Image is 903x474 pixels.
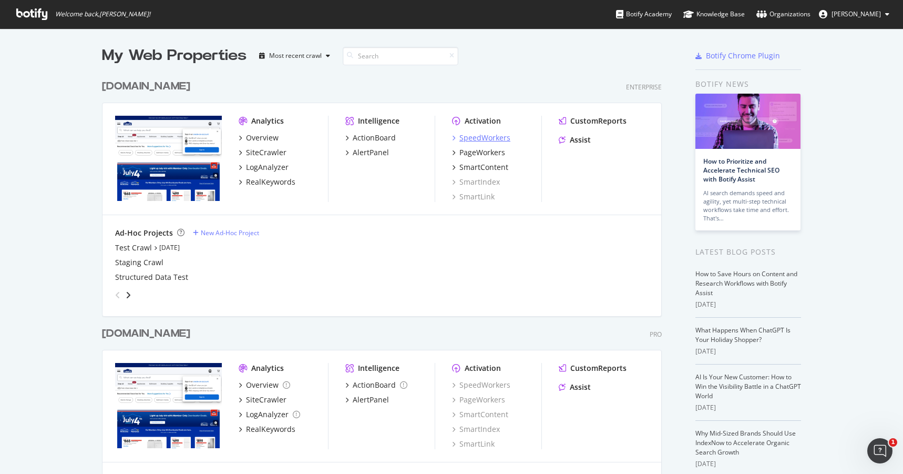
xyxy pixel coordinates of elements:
[570,382,591,392] div: Assist
[115,363,222,448] img: www.lowessecondary.com
[695,51,780,61] a: Botify Chrome Plugin
[867,438,892,463] iframe: Intercom live chat
[695,246,801,258] div: Latest Blog Posts
[452,439,495,449] a: SmartLink
[115,116,222,201] img: www.lowes.com
[193,228,259,237] a: New Ad-Hoc Project
[239,147,286,158] a: SiteCrawler
[55,10,150,18] span: Welcome back, [PERSON_NAME] !
[570,116,627,126] div: CustomReports
[358,116,399,126] div: Intelligence
[353,395,389,405] div: AlertPanel
[452,147,505,158] a: PageWorkers
[695,403,801,412] div: [DATE]
[115,257,163,268] a: Staging Crawl
[459,147,505,158] div: PageWorkers
[102,79,190,94] div: [DOMAIN_NAME]
[246,162,289,173] div: LogAnalyzer
[695,78,801,90] div: Botify news
[239,409,300,420] a: LogAnalyzer
[559,363,627,374] a: CustomReports
[465,116,501,126] div: Activation
[452,380,510,390] a: SpeedWorkers
[695,347,801,356] div: [DATE]
[756,9,810,19] div: Organizations
[345,147,389,158] a: AlertPanel
[559,135,591,145] a: Assist
[695,326,791,344] a: What Happens When ChatGPT Is Your Holiday Shopper?
[559,382,591,392] a: Assist
[452,177,500,187] a: SmartIndex
[102,326,194,341] a: [DOMAIN_NAME]
[570,135,591,145] div: Assist
[246,424,295,435] div: RealKeywords
[239,380,290,390] a: Overview
[239,162,289,173] a: LogAnalyzer
[269,53,322,59] div: Most recent crawl
[452,395,505,405] a: PageWorkers
[706,51,780,61] div: Botify Chrome Plugin
[125,290,132,300] div: angle-right
[832,9,881,18] span: Vinayak Raichur
[102,79,194,94] a: [DOMAIN_NAME]
[246,380,279,390] div: Overview
[353,133,396,143] div: ActionBoard
[111,287,125,304] div: angle-left
[159,243,180,252] a: [DATE]
[616,9,672,19] div: Botify Academy
[251,116,284,126] div: Analytics
[452,424,500,435] a: SmartIndex
[459,162,508,173] div: SmartContent
[345,380,407,390] a: ActionBoard
[115,272,188,283] a: Structured Data Test
[452,191,495,202] a: SmartLink
[695,372,801,400] a: AI Is Your New Customer: How to Win the Visibility Battle in a ChatGPT World
[703,189,793,223] div: AI search demands speed and agility, yet multi-step technical workflows take time and effort. Tha...
[452,409,508,420] a: SmartContent
[353,147,389,158] div: AlertPanel
[889,438,897,447] span: 1
[465,363,501,374] div: Activation
[695,269,797,297] a: How to Save Hours on Content and Research Workflows with Botify Assist
[246,133,279,143] div: Overview
[246,177,295,187] div: RealKeywords
[683,9,745,19] div: Knowledge Base
[650,330,662,339] div: Pro
[246,147,286,158] div: SiteCrawler
[452,162,508,173] a: SmartContent
[102,45,247,66] div: My Web Properties
[201,228,259,237] div: New Ad-Hoc Project
[703,157,779,184] a: How to Prioritize and Accelerate Technical SEO with Botify Assist
[345,395,389,405] a: AlertPanel
[695,300,801,309] div: [DATE]
[570,363,627,374] div: CustomReports
[695,429,796,457] a: Why Mid-Sized Brands Should Use IndexNow to Accelerate Organic Search Growth
[345,133,396,143] a: ActionBoard
[115,243,152,253] a: Test Crawl
[695,459,801,469] div: [DATE]
[459,133,510,143] div: SpeedWorkers
[115,228,173,238] div: Ad-Hoc Projects
[239,177,295,187] a: RealKeywords
[246,395,286,405] div: SiteCrawler
[353,380,396,390] div: ActionBoard
[246,409,289,420] div: LogAnalyzer
[239,133,279,143] a: Overview
[626,83,662,92] div: Enterprise
[255,47,334,64] button: Most recent crawl
[559,116,627,126] a: CustomReports
[102,326,190,341] div: [DOMAIN_NAME]
[251,363,284,374] div: Analytics
[810,6,898,23] button: [PERSON_NAME]
[695,94,801,149] img: How to Prioritize and Accelerate Technical SEO with Botify Assist
[343,47,458,65] input: Search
